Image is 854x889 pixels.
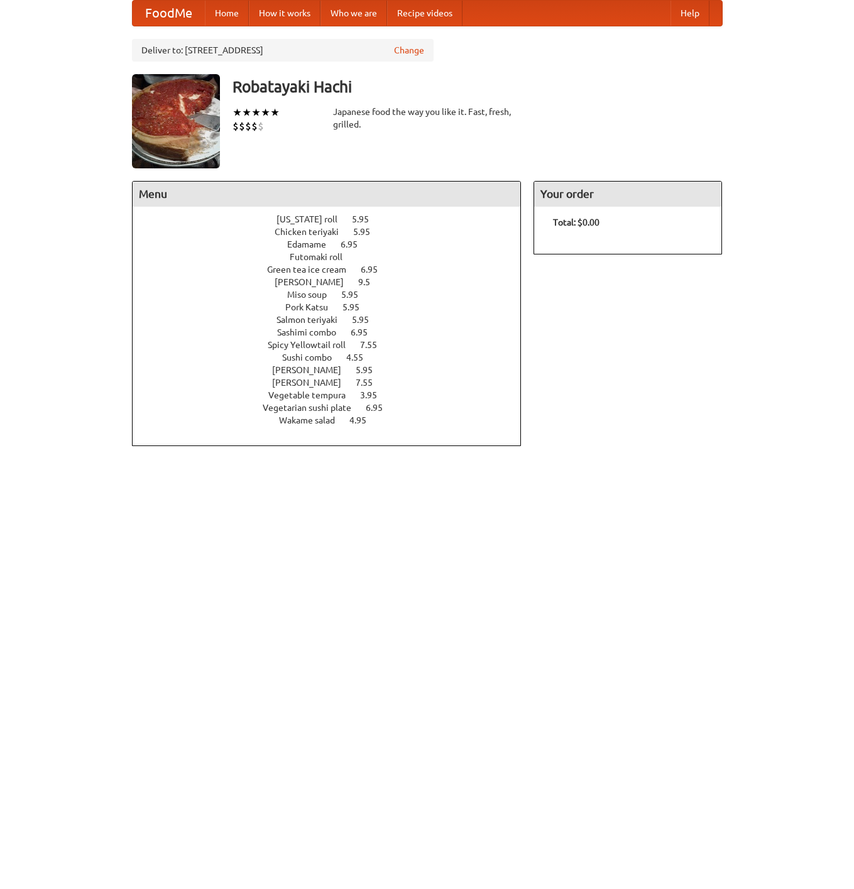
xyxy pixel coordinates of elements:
[352,315,381,325] span: 5.95
[258,119,264,133] li: $
[272,365,396,375] a: [PERSON_NAME] 5.95
[394,44,424,57] a: Change
[342,302,372,312] span: 5.95
[285,302,383,312] a: Pork Katsu 5.95
[282,352,386,363] a: Sushi combo 4.55
[249,1,320,26] a: How it works
[233,74,723,99] h3: Robatayaki Hachi
[356,378,385,388] span: 7.55
[276,315,392,325] a: Salmon teriyaki 5.95
[132,39,434,62] div: Deliver to: [STREET_ADDRESS]
[287,239,381,249] a: Edamame 6.95
[346,352,376,363] span: 4.55
[276,214,350,224] span: [US_STATE] roll
[353,227,383,237] span: 5.95
[272,378,396,388] a: [PERSON_NAME] 7.55
[133,1,205,26] a: FoodMe
[287,239,339,249] span: Edamame
[553,217,599,227] b: Total: $0.00
[263,403,406,413] a: Vegetarian sushi plate 6.95
[387,1,463,26] a: Recipe videos
[268,390,400,400] a: Vegetable tempura 3.95
[275,277,393,287] a: [PERSON_NAME] 9.5
[277,327,349,337] span: Sashimi combo
[358,277,383,287] span: 9.5
[268,340,400,350] a: Spicy Yellowtail roll 7.55
[333,106,522,131] div: Japanese food the way you like it. Fast, fresh, grilled.
[275,277,356,287] span: [PERSON_NAME]
[268,340,358,350] span: Spicy Yellowtail roll
[360,340,390,350] span: 7.55
[671,1,709,26] a: Help
[290,252,378,262] a: Futomaki roll
[251,119,258,133] li: $
[360,390,390,400] span: 3.95
[261,106,270,119] li: ★
[287,290,339,300] span: Miso soup
[534,182,721,207] h4: Your order
[132,74,220,168] img: angular.jpg
[270,106,280,119] li: ★
[233,106,242,119] li: ★
[366,403,395,413] span: 6.95
[268,390,358,400] span: Vegetable tempura
[287,290,381,300] a: Miso soup 5.95
[349,415,379,425] span: 4.95
[233,119,239,133] li: $
[282,352,344,363] span: Sushi combo
[276,214,392,224] a: [US_STATE] roll 5.95
[341,239,370,249] span: 6.95
[239,119,245,133] li: $
[352,214,381,224] span: 5.95
[205,1,249,26] a: Home
[275,227,351,237] span: Chicken teriyaki
[356,365,385,375] span: 5.95
[290,252,355,262] span: Futomaki roll
[263,403,364,413] span: Vegetarian sushi plate
[361,265,390,275] span: 6.95
[272,365,354,375] span: [PERSON_NAME]
[320,1,387,26] a: Who we are
[251,106,261,119] li: ★
[133,182,521,207] h4: Menu
[277,327,391,337] a: Sashimi combo 6.95
[245,119,251,133] li: $
[242,106,251,119] li: ★
[279,415,390,425] a: Wakame salad 4.95
[351,327,380,337] span: 6.95
[285,302,341,312] span: Pork Katsu
[341,290,371,300] span: 5.95
[272,378,354,388] span: [PERSON_NAME]
[279,415,348,425] span: Wakame salad
[267,265,401,275] a: Green tea ice cream 6.95
[267,265,359,275] span: Green tea ice cream
[276,315,350,325] span: Salmon teriyaki
[275,227,393,237] a: Chicken teriyaki 5.95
